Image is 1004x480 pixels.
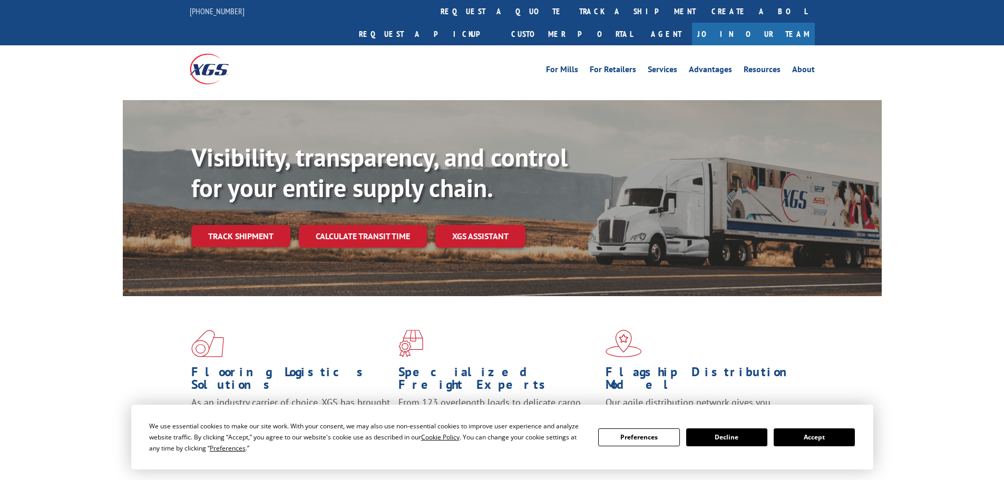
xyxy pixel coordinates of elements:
[191,396,390,434] span: As an industry carrier of choice, XGS has brought innovation and dedication to flooring logistics...
[648,65,677,77] a: Services
[590,65,636,77] a: For Retailers
[351,23,503,45] a: Request a pickup
[692,23,815,45] a: Join Our Team
[598,428,679,446] button: Preferences
[190,6,245,16] a: [PHONE_NUMBER]
[398,330,423,357] img: xgs-icon-focused-on-flooring-red
[149,420,586,454] div: We use essential cookies to make our site work. With your consent, we may also use non-essential ...
[191,366,391,396] h1: Flooring Logistics Solutions
[606,366,805,396] h1: Flagship Distribution Model
[606,330,642,357] img: xgs-icon-flagship-distribution-model-red
[774,428,855,446] button: Accept
[546,65,578,77] a: For Mills
[191,330,224,357] img: xgs-icon-total-supply-chain-intelligence-red
[435,225,525,248] a: XGS ASSISTANT
[606,396,800,421] span: Our agile distribution network gives you nationwide inventory management on demand.
[421,433,460,442] span: Cookie Policy
[398,366,598,396] h1: Specialized Freight Experts
[131,405,873,469] div: Cookie Consent Prompt
[640,23,692,45] a: Agent
[210,444,246,453] span: Preferences
[689,65,732,77] a: Advantages
[191,225,290,247] a: Track shipment
[398,396,598,443] p: From 123 overlength loads to delicate cargo, our experienced staff knows the best way to move you...
[686,428,767,446] button: Decline
[744,65,781,77] a: Resources
[191,141,568,204] b: Visibility, transparency, and control for your entire supply chain.
[792,65,815,77] a: About
[299,225,427,248] a: Calculate transit time
[503,23,640,45] a: Customer Portal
